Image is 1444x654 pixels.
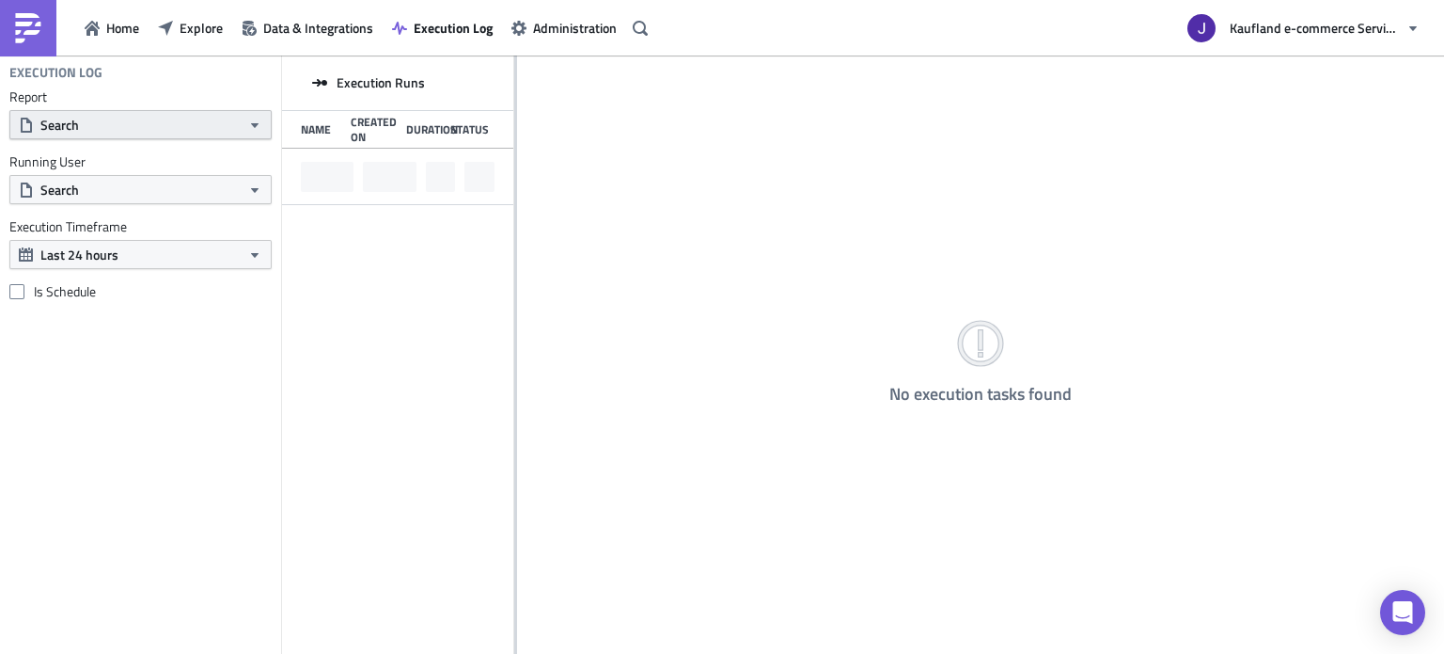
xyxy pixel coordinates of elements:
[889,385,1072,404] h4: No execution tasks found
[533,18,617,38] span: Administration
[149,13,232,42] button: Explore
[1230,18,1399,38] span: Kaufland e-commerce Services GmbH & Co. KG
[263,18,373,38] span: Data & Integrations
[351,115,397,144] div: Created On
[232,13,383,42] button: Data & Integrations
[1185,12,1217,44] img: Avatar
[9,240,272,269] button: Last 24 hours
[9,218,272,235] label: Execution Timeframe
[502,13,626,42] button: Administration
[9,283,272,300] label: Is Schedule
[40,180,79,199] span: Search
[1380,590,1425,635] div: Open Intercom Messenger
[40,115,79,135] span: Search
[9,175,272,204] button: Search
[414,18,493,38] span: Execution Log
[106,18,139,38] span: Home
[40,245,118,264] span: Last 24 hours
[75,13,149,42] button: Home
[9,153,272,170] label: Running User
[383,13,502,42] button: Execution Log
[9,64,102,81] h4: Execution Log
[13,13,43,43] img: PushMetrics
[180,18,223,38] span: Explore
[406,122,441,136] div: Duration
[301,122,341,136] div: Name
[1176,8,1430,49] button: Kaufland e-commerce Services GmbH & Co. KG
[9,88,272,105] label: Report
[450,122,485,136] div: Status
[9,110,272,139] button: Search
[337,74,425,91] span: Execution Runs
